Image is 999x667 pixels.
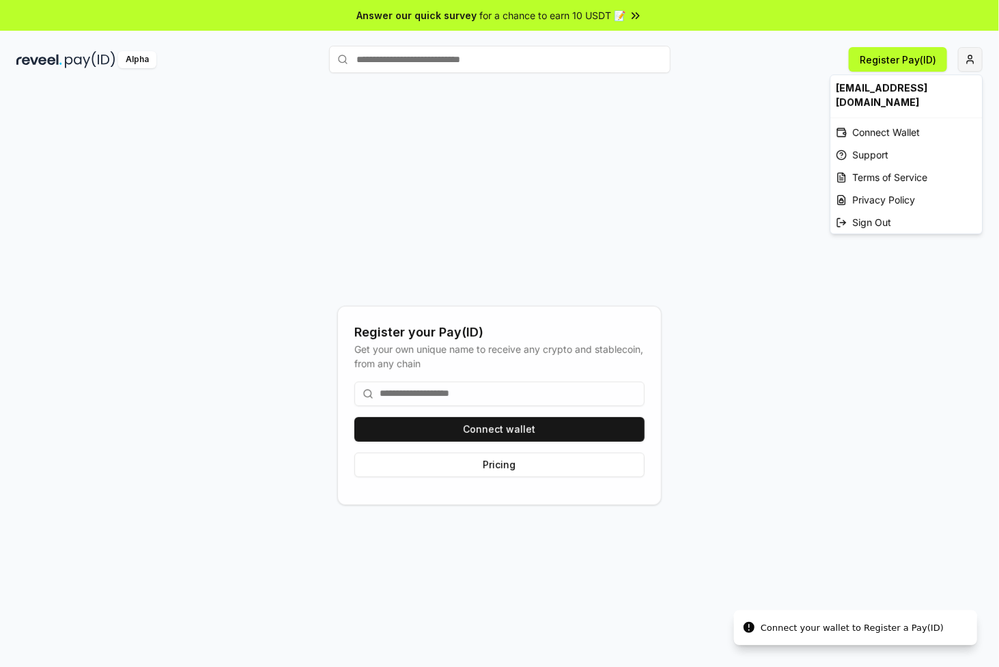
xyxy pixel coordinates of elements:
div: Connect Wallet [830,121,982,143]
a: Support [830,143,982,166]
div: [EMAIL_ADDRESS][DOMAIN_NAME] [830,75,982,115]
a: Privacy Policy [830,188,982,211]
a: Terms of Service [830,166,982,188]
div: Sign Out [830,211,982,233]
